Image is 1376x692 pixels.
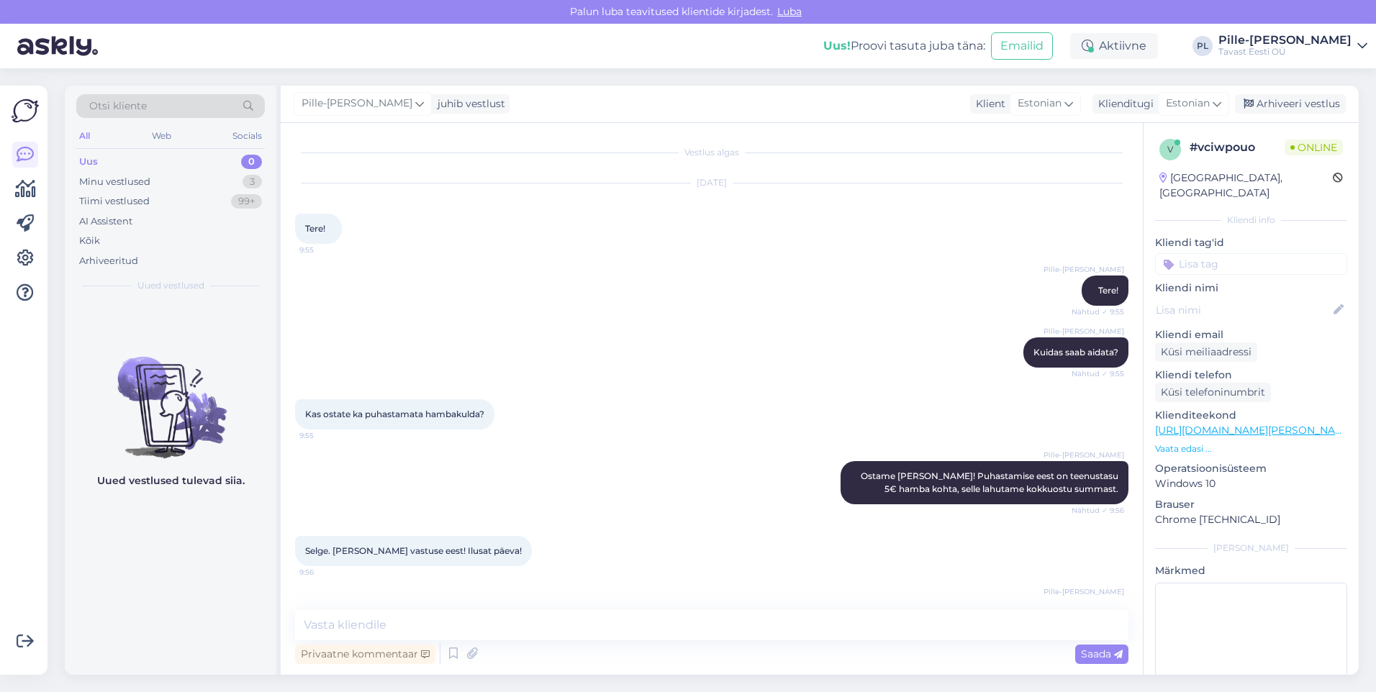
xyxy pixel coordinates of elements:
div: [DATE] [295,176,1128,189]
div: 3 [243,175,262,189]
p: Windows 10 [1155,476,1347,491]
span: Pille-[PERSON_NAME] [1044,264,1124,275]
span: Kas ostate ka puhastamata hambakulda? [305,409,484,419]
span: Kuidas saab aidata? [1033,347,1118,358]
p: Operatsioonisüsteem [1155,461,1347,476]
div: Uus [79,155,98,169]
div: Privaatne kommentaar [295,645,435,664]
div: Klienditugi [1092,96,1154,111]
a: [URL][DOMAIN_NAME][PERSON_NAME] [1155,424,1354,437]
div: Proovi tasuta juba täna: [823,37,985,55]
span: 9:55 [299,245,353,255]
span: Online [1285,140,1343,155]
div: # vciwpouo [1190,139,1285,156]
span: Tere! [1098,285,1118,296]
div: Tiimi vestlused [79,194,150,209]
div: AI Assistent [79,214,132,229]
span: Ostame [PERSON_NAME]! Puhastamise eest on teenustasu 5€ hamba kohta, selle lahutame kokkuostu sum... [861,470,1121,494]
span: Uued vestlused [137,279,204,292]
span: Luba [773,5,806,18]
span: Pille-[PERSON_NAME] [1044,326,1124,337]
div: Socials [230,127,265,145]
p: Kliendi email [1155,327,1347,342]
div: 0 [241,155,262,169]
div: Tavast Eesti OÜ [1218,46,1352,58]
div: [GEOGRAPHIC_DATA], [GEOGRAPHIC_DATA] [1159,170,1333,201]
input: Lisa tag [1155,253,1347,275]
span: Pille-[PERSON_NAME] [1044,586,1124,597]
span: Estonian [1018,96,1062,111]
span: Selge. [PERSON_NAME] vastuse eest! Ilusat päeva! [305,545,522,556]
div: [PERSON_NAME] [1155,542,1347,555]
span: v [1167,144,1173,155]
div: Vestlus algas [295,146,1128,159]
p: Kliendi nimi [1155,281,1347,296]
span: 9:56 [299,567,353,578]
span: Pille-[PERSON_NAME] [1044,450,1124,460]
div: Arhiveeri vestlus [1235,94,1346,114]
span: 9:55 [299,430,353,441]
a: Pille-[PERSON_NAME]Tavast Eesti OÜ [1218,35,1367,58]
div: PL [1192,36,1213,56]
p: Kliendi telefon [1155,368,1347,383]
div: Pille-[PERSON_NAME] [1218,35,1352,46]
div: Minu vestlused [79,175,150,189]
div: Arhiveeritud [79,254,138,268]
input: Lisa nimi [1156,302,1331,318]
div: 99+ [231,194,262,209]
span: Tere! [305,223,325,234]
span: Nähtud ✓ 9:55 [1070,306,1124,317]
p: Uued vestlused tulevad siia. [97,473,245,488]
p: Vaata edasi ... [1155,442,1347,455]
div: All [76,127,93,145]
div: juhib vestlust [432,96,505,111]
span: Estonian [1166,96,1210,111]
div: Web [149,127,174,145]
span: Pille-[PERSON_NAME] [302,96,412,111]
b: Uus! [823,39,851,53]
p: Chrome [TECHNICAL_ID] [1155,512,1347,527]
span: Nähtud ✓ 9:55 [1070,368,1124,379]
span: Otsi kliente [89,99,147,114]
p: Klienditeekond [1155,408,1347,423]
p: Kliendi tag'id [1155,235,1347,250]
div: Küsi telefoninumbrit [1155,383,1271,402]
div: Kliendi info [1155,214,1347,227]
img: No chats [65,331,276,460]
span: Saada [1081,647,1123,660]
div: Aktiivne [1070,33,1158,59]
p: Brauser [1155,497,1347,512]
div: Kõik [79,234,100,248]
span: Nähtud ✓ 9:56 [1070,505,1124,516]
div: Küsi meiliaadressi [1155,342,1257,362]
div: Klient [970,96,1005,111]
img: Askly Logo [12,97,39,124]
p: Märkmed [1155,563,1347,578]
button: Emailid [991,32,1053,60]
